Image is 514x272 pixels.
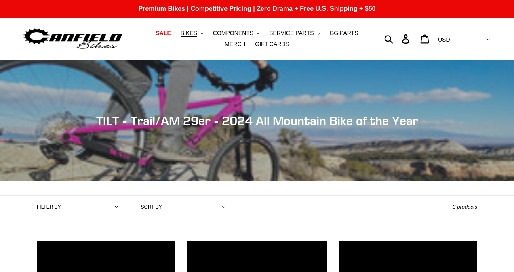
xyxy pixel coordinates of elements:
button: BIKES [177,28,207,39]
span: 3 products [453,204,477,210]
img: Canfield Bikes [22,26,123,52]
a: GIFT CARDS [251,39,293,50]
button: SERVICE PARTS [265,28,324,39]
span: TILT - Trail/AM 29er - 2024 All Mountain Bike of the Year [96,113,418,128]
a: GG PARTS [325,28,362,39]
button: COMPONENTS [209,28,263,39]
span: MERCH [225,41,245,48]
span: BIKES [181,30,197,37]
label: Filter by [37,203,61,211]
a: MERCH [221,39,249,50]
label: Sort by [141,203,162,211]
span: SALE [156,30,171,37]
span: GG PARTS [329,30,358,37]
span: SERVICE PARTS [269,30,314,37]
span: GIFT CARDS [255,41,289,48]
span: COMPONENTS [213,30,253,37]
a: SALE [152,28,175,39]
